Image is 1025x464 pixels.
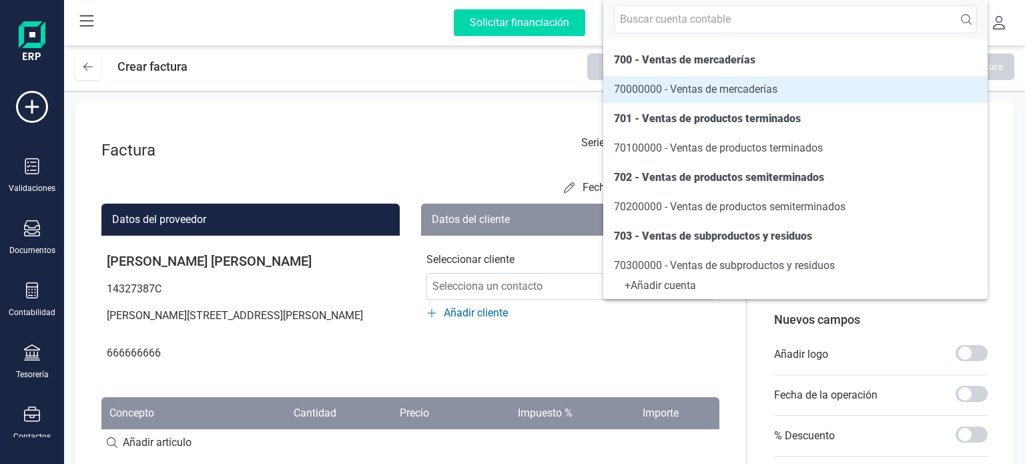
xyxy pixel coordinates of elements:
button: Asociar documentos [587,53,703,80]
li: 70300000 - Ventas de subproductos y residuos [603,252,988,279]
th: Precio [344,397,436,429]
li: 70200000 - Ventas de productos semiterminados [603,194,988,220]
div: Crear factura [117,53,188,80]
div: Factura [101,140,208,161]
div: Tesorería [16,369,49,380]
th: Impuesto % [437,397,581,429]
span: 70200000 - Ventas de productos semiterminados [614,200,845,213]
span: 701 - Ventas de productos terminados [614,112,801,125]
div: Contabilidad [9,307,55,318]
p: Nuevos campos [774,310,988,329]
button: Solicitar financiación [438,1,601,44]
div: Contactos [13,431,51,442]
div: Solicitar financiación [454,9,585,36]
th: Cantidad [225,397,344,429]
th: Concepto [101,397,225,429]
div: Datos del cliente [421,204,719,236]
div: Validaciones [9,183,55,194]
p: [PERSON_NAME][STREET_ADDRESS][PERSON_NAME] [101,302,400,329]
span: Selecciona un contacto [427,273,688,300]
span: 70000000 - Ventas de mercaderías [614,83,777,95]
span: 700 - Ventas de mercaderías [614,53,755,66]
div: Datos del proveedor [101,204,400,236]
p: Fecha de emisión: [603,164,719,180]
p: 666666666 [101,340,400,367]
div: Documentos [9,245,55,256]
span: 702 - Ventas de productos semiterminados [614,171,824,184]
span: 70100000 - Ventas de productos terminados [614,142,823,154]
p: Fecha de la operación [774,387,878,403]
span: 70300000 - Ventas de subproductos y residuos [614,259,835,272]
span: Añadir cliente [444,305,508,321]
label: Serie : [581,135,607,151]
input: Buscar cuenta contable [614,5,977,33]
p: 14327387C [101,276,400,302]
p: [PERSON_NAME] [PERSON_NAME] [101,246,400,276]
div: + Añadir cuenta [614,283,977,288]
span: 703 - Ventas de subproductos y residuos [614,230,812,242]
p: Fecha de vencimiento: [583,180,719,196]
th: Importe [581,397,687,429]
li: 70000000 - Ventas de mercaderías [603,76,988,103]
li: 70100000 - Ventas de productos terminados [603,135,988,162]
p: Añadir logo [774,346,828,363]
p: % Descuento [774,428,835,444]
p: Seleccionar cliente [426,252,714,268]
img: Logo Finanedi [19,21,45,64]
